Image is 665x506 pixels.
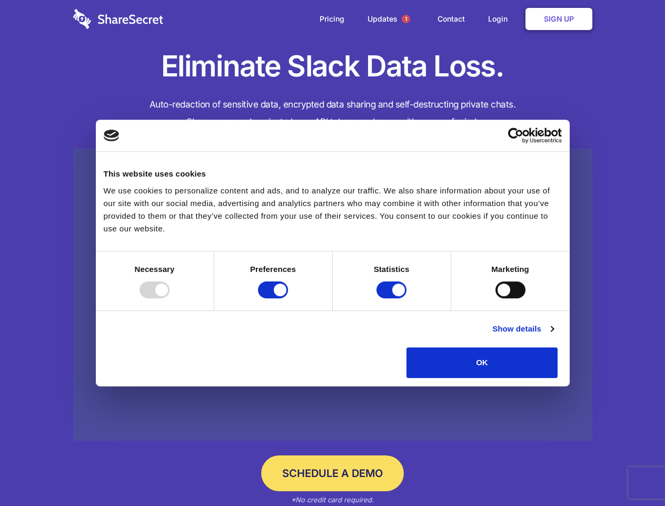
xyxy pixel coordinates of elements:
h4: Auto-redaction of sensitive data, encrypted data sharing and self-destructing private chats. Shar... [73,96,592,131]
div: This website uses cookies [104,168,562,180]
a: Contact [427,3,475,35]
a: Schedule a Demo [261,455,404,491]
a: Wistia video thumbnail [73,149,592,441]
a: Usercentrics Cookiebot - opens in a new window [470,128,562,143]
a: Login [478,3,523,35]
em: *No credit card required. [291,495,374,504]
strong: Preferences [250,265,296,274]
h1: Eliminate Slack Data Loss. [73,47,592,85]
strong: Necessary [135,265,175,274]
strong: Marketing [491,265,529,274]
span: 1 [402,15,410,23]
a: Pricing [309,3,355,35]
a: Show details [492,323,553,335]
div: We use cookies to personalize content and ads, and to analyze our traffic. We also share informat... [104,184,562,235]
strong: Statistics [374,265,410,274]
img: logo-wordmark-white-trans-d4663122ce5f474addd5e946df7df03e33cb6a1c49d2221995e7729f52c070b2.svg [73,9,163,29]
button: OK [406,347,558,378]
a: Sign Up [525,8,592,30]
img: logo [104,130,120,141]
